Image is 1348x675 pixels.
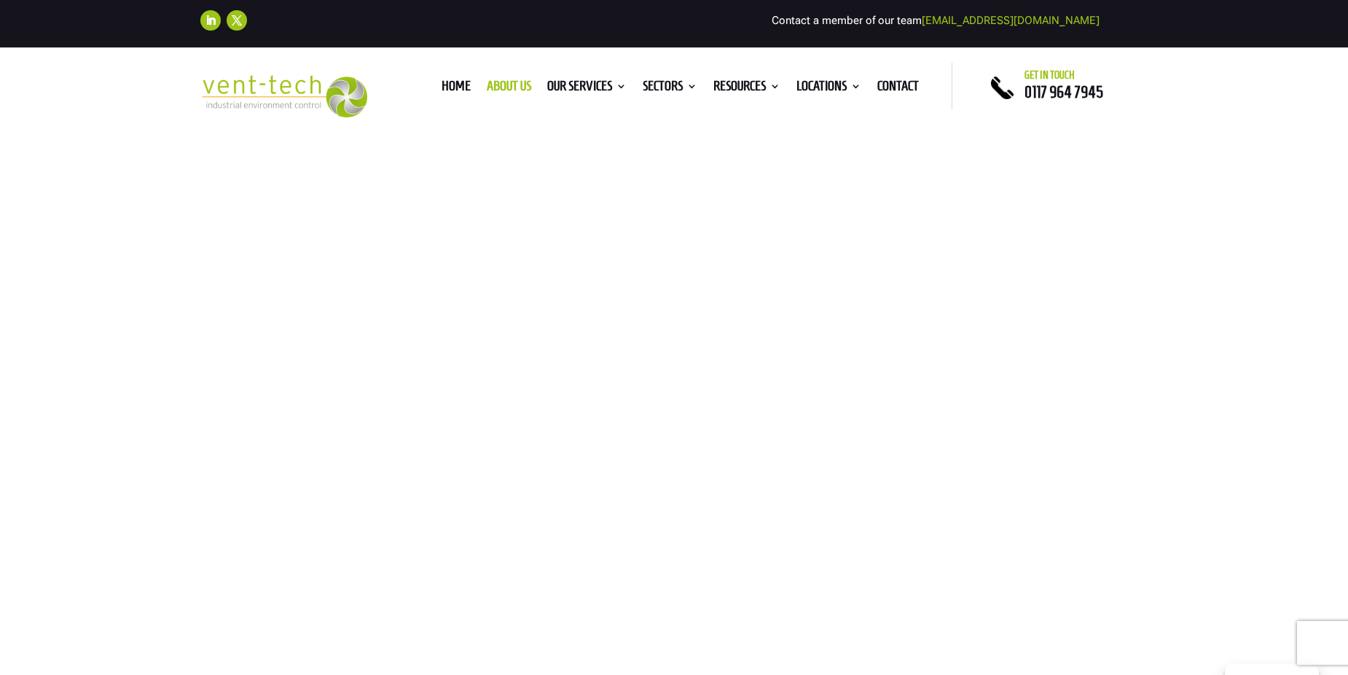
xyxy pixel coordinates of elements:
a: About us [487,81,531,97]
a: Resources [713,81,780,97]
a: Follow on X [227,10,247,31]
a: Home [442,81,471,97]
span: Get in touch [1024,69,1075,81]
a: Follow on LinkedIn [200,10,221,31]
a: 0117 964 7945 [1024,83,1103,101]
span: Contact a member of our team [772,14,1100,27]
a: Contact [877,81,919,97]
a: [EMAIL_ADDRESS][DOMAIN_NAME] [922,14,1100,27]
a: Locations [796,81,861,97]
a: Our Services [547,81,627,97]
img: 2023-09-27T08_35_16.549ZVENT-TECH---Clear-background [200,75,367,118]
a: Sectors [643,81,697,97]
